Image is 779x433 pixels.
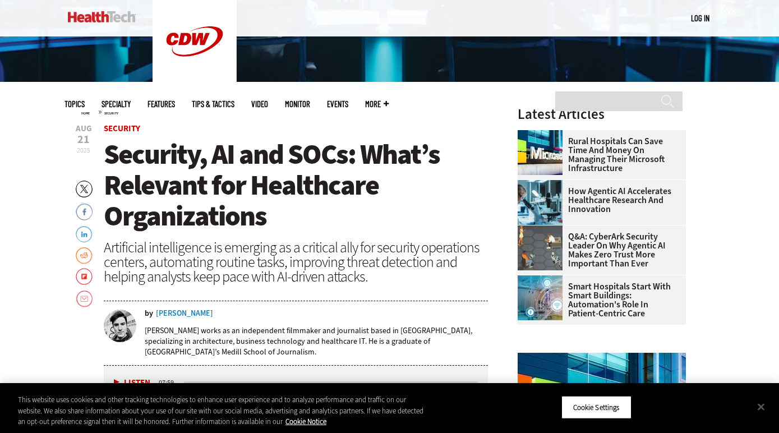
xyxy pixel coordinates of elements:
span: Topics [64,100,85,108]
a: [PERSON_NAME] [156,310,213,317]
a: Video [251,100,268,108]
div: This website uses cookies and other tracking technologies to enhance user experience and to analy... [18,394,428,427]
button: Listen [114,379,150,387]
a: CDW [153,74,237,86]
img: Smart hospital [518,275,563,320]
a: Rural Hospitals Can Save Time and Money on Managing Their Microsoft Infrastructure [518,137,679,173]
img: Group of humans and robots accessing a network [518,225,563,270]
span: More [365,100,389,108]
div: duration [157,377,182,388]
span: Security, AI and SOCs: What’s Relevant for Healthcare Organizations [104,136,440,234]
button: Cookie Settings [561,395,632,419]
a: Smart Hospitals Start With Smart Buildings: Automation's Role in Patient-Centric Care [518,282,679,318]
a: scientist looks through microscope in lab [518,180,568,189]
span: by [145,310,153,317]
div: Artificial intelligence is emerging as a critical ally for security operations centers, automatin... [104,240,488,284]
a: Events [327,100,348,108]
h3: Latest Articles [518,107,686,121]
a: How Agentic AI Accelerates Healthcare Research and Innovation [518,187,679,214]
a: Security [104,123,140,134]
a: Group of humans and robots accessing a network [518,225,568,234]
a: Smart hospital [518,275,568,284]
button: Close [749,394,773,419]
a: Log in [691,13,709,23]
p: [PERSON_NAME] works as an independent filmmaker and journalist based in [GEOGRAPHIC_DATA], specia... [145,325,488,357]
span: Aug [76,125,92,133]
img: scientist looks through microscope in lab [518,180,563,225]
a: More information about your privacy [285,417,326,426]
a: Features [147,100,175,108]
a: Tips & Tactics [192,100,234,108]
img: Home [68,11,136,22]
a: Q&A: CyberArk Security Leader on Why Agentic AI Makes Zero Trust More Important Than Ever [518,232,679,268]
a: MonITor [285,100,310,108]
span: 21 [76,134,92,145]
img: Microsoft building [518,130,563,175]
div: User menu [691,12,709,24]
div: media player [104,366,488,399]
a: Microsoft building [518,130,568,139]
span: Specialty [102,100,131,108]
span: 2025 [77,146,90,155]
img: nathan eddy [104,310,136,342]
